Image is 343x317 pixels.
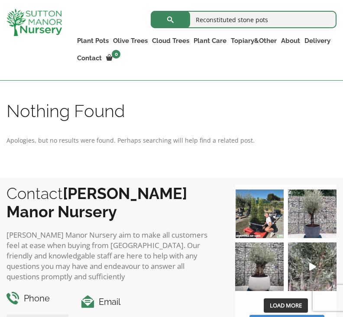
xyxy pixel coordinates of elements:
[235,190,284,238] img: Our elegant & picturesque Angustifolia Cones are an exquisite addition to your Bay Tree collectio...
[288,242,337,291] img: New arrivals Monday morning of beautiful olive trees 🤩🤩 The weather is beautiful this summer, gre...
[6,230,218,282] p: [PERSON_NAME] Manor Nursery aim to make all customers feel at ease when buying from [GEOGRAPHIC_D...
[6,184,187,221] b: [PERSON_NAME] Manor Nursery
[151,11,337,28] input: Search...
[302,35,333,47] a: Delivery
[270,301,302,309] span: Load More
[279,35,302,47] a: About
[6,292,68,305] h4: Phone
[6,184,218,221] h2: Contact
[288,242,337,291] a: Play
[112,50,120,59] span: 0
[191,35,229,47] a: Plant Care
[75,52,104,64] a: Contact
[288,190,337,238] img: A beautiful multi-stem Spanish Olive tree potted in our luxurious fibre clay pots 😍😍
[6,135,337,146] p: Apologies, but no results were found. Perhaps searching will help find a related post.
[75,35,111,47] a: Plant Pots
[264,298,308,313] button: Load More
[111,35,150,47] a: Olive Trees
[150,35,191,47] a: Cloud Trees
[81,295,218,309] h4: Email
[235,242,284,291] img: Check out this beauty we potted at our nursery today ❤️‍🔥 A huge, ancient gnarled Olive tree plan...
[6,102,337,120] h1: Nothing Found
[229,35,279,47] a: Topiary&Other
[104,52,123,64] a: 0
[309,263,316,271] svg: Play
[6,9,62,36] img: logo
